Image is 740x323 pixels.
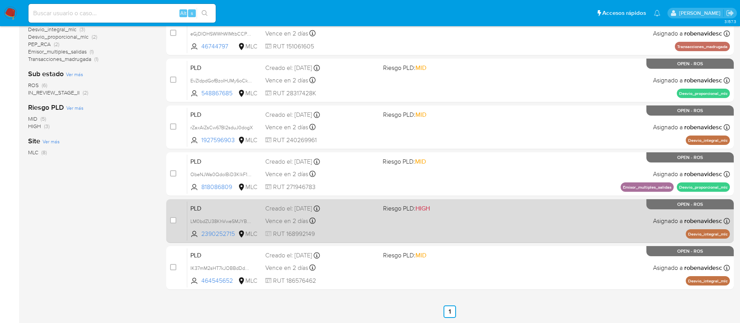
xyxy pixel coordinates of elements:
a: Notificaciones [654,10,660,16]
span: s [191,9,193,17]
button: search-icon [197,8,213,19]
p: rociodaniela.benavidescatalan@mercadolibre.cl [679,9,723,17]
a: Salir [726,9,734,17]
input: Buscar usuario o caso... [28,8,216,18]
span: Accesos rápidos [602,9,646,17]
span: Alt [180,9,186,17]
span: 3.157.3 [724,18,736,25]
